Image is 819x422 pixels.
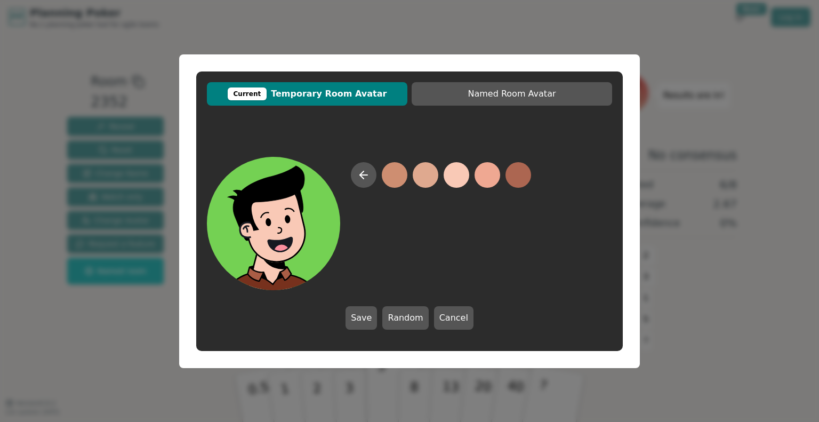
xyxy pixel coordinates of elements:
span: Temporary Room Avatar [212,87,402,100]
button: Save [346,306,377,330]
span: Named Room Avatar [417,87,607,100]
button: Random [382,306,428,330]
div: Current [228,87,267,100]
button: Cancel [434,306,473,330]
button: Named Room Avatar [412,82,612,106]
button: CurrentTemporary Room Avatar [207,82,407,106]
